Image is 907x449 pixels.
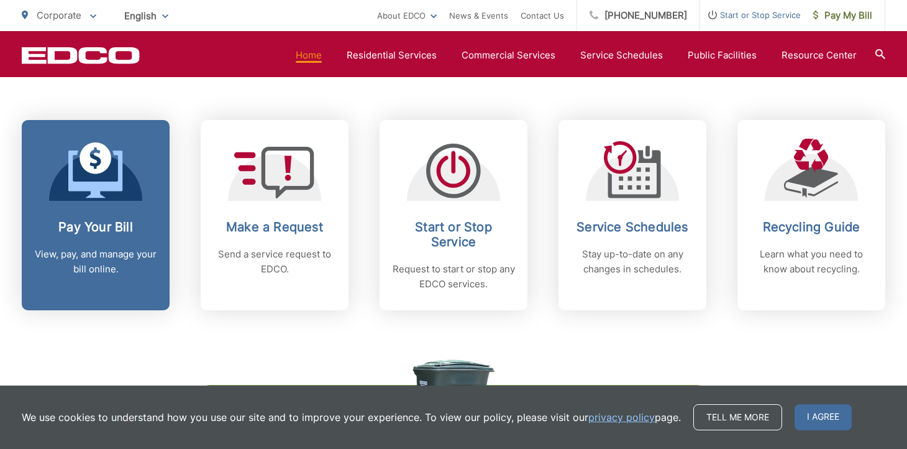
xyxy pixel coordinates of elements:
[34,247,157,277] p: View, pay, and manage your bill online.
[34,220,157,234] h2: Pay Your Bill
[795,404,852,430] span: I agree
[392,262,515,292] p: Request to start or stop any EDCO services.
[571,247,694,277] p: Stay up-to-date on any changes in schedules.
[571,220,694,234] h2: Service Schedules
[462,48,555,63] a: Commercial Services
[392,220,515,249] h2: Start or Stop Service
[22,120,170,310] a: Pay Your Bill View, pay, and manage your bill online.
[782,48,857,63] a: Resource Center
[693,404,782,430] a: Tell me more
[377,8,437,23] a: About EDCO
[213,247,336,277] p: Send a service request to EDCO.
[558,120,706,310] a: Service Schedules Stay up-to-date on any changes in schedules.
[449,8,508,23] a: News & Events
[22,47,140,64] a: EDCD logo. Return to the homepage.
[813,8,872,23] span: Pay My Bill
[201,120,349,310] a: Make a Request Send a service request to EDCO.
[750,220,873,234] h2: Recycling Guide
[347,48,437,63] a: Residential Services
[115,5,178,27] span: English
[37,9,81,21] span: Corporate
[521,8,564,23] a: Contact Us
[580,48,663,63] a: Service Schedules
[296,48,322,63] a: Home
[737,120,885,310] a: Recycling Guide Learn what you need to know about recycling.
[213,220,336,234] h2: Make a Request
[588,410,655,425] a: privacy policy
[688,48,757,63] a: Public Facilities
[750,247,873,277] p: Learn what you need to know about recycling.
[22,410,681,425] p: We use cookies to understand how you use our site and to improve your experience. To view our pol...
